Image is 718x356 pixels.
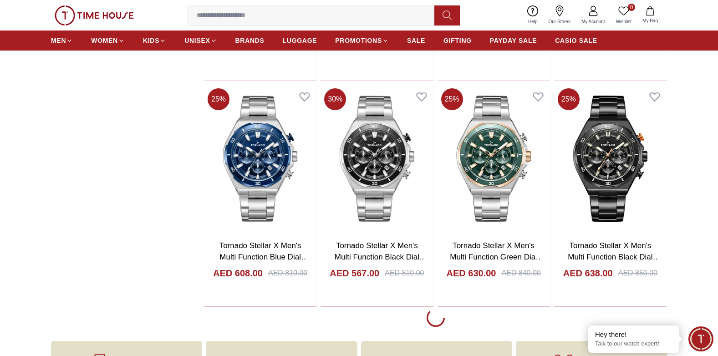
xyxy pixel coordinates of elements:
a: PROMOTIONS [335,32,389,49]
span: SALE [407,36,425,45]
span: Our Stores [545,18,574,25]
a: SALE [407,32,425,49]
a: KIDS [143,32,166,49]
h4: AED 608.00 [213,267,263,280]
h4: AED 630.00 [447,267,496,280]
a: Tornado Stellar X Men's Multi Function Green Dial Watch - T24104-KBSHK [450,241,543,273]
span: My Account [578,18,609,25]
div: AED 810.00 [268,268,307,279]
a: Tornado Stellar X Men's Multi Function Blue Dial Watch - T24104-SBSN [219,241,309,273]
span: 0 [628,4,635,11]
img: Tornado Stellar X Men's Multi Function Blue Dial Watch - T24104-SBSN [204,85,316,233]
span: 25 % [441,88,463,110]
img: Tornado Stellar X Men's Multi Function Black Dial Watch - T24104-BBBB [554,85,667,233]
a: CASIO SALE [555,32,597,49]
img: ... [55,5,134,25]
img: Tornado Stellar X Men's Multi Function Green Dial Watch - T24104-KBSHK [438,85,550,233]
a: BRANDS [235,32,265,49]
span: LUGGAGE [283,36,317,45]
a: LUGGAGE [283,32,317,49]
span: PROMOTIONS [335,36,382,45]
a: Help [523,4,543,27]
img: Tornado Stellar X Men's Multi Function Black Dial Watch - T24104-SBSB [321,85,433,233]
span: UNISEX [184,36,210,45]
h4: AED 638.00 [563,267,613,280]
span: GIFTING [443,36,472,45]
div: AED 840.00 [501,268,540,279]
span: Help [524,18,541,25]
span: 25 % [558,88,580,110]
div: Hey there! [595,330,672,339]
a: Our Stores [543,4,576,27]
h4: AED 567.00 [330,267,379,280]
p: Talk to our watch expert! [595,340,672,348]
span: 25 % [208,88,229,110]
div: Chat Widget [688,326,713,351]
span: Wishlist [612,18,635,25]
span: BRANDS [235,36,265,45]
div: AED 810.00 [385,268,424,279]
a: UNISEX [184,32,217,49]
a: 0Wishlist [611,4,637,27]
a: WOMEN [91,32,125,49]
a: MEN [51,32,73,49]
a: Tornado Stellar X Men's Multi Function Black Dial Watch - T24104-SBSB [335,241,427,273]
span: CASIO SALE [555,36,597,45]
a: PAYDAY SALE [490,32,537,49]
span: My Bag [639,17,662,24]
span: PAYDAY SALE [490,36,537,45]
a: Tornado Stellar X Men's Multi Function Black Dial Watch - T24104-BBBB [568,241,660,273]
span: WOMEN [91,36,118,45]
span: KIDS [143,36,159,45]
span: 30 % [324,88,346,110]
span: MEN [51,36,66,45]
a: GIFTING [443,32,472,49]
div: AED 850.00 [618,268,657,279]
button: My Bag [637,5,663,26]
